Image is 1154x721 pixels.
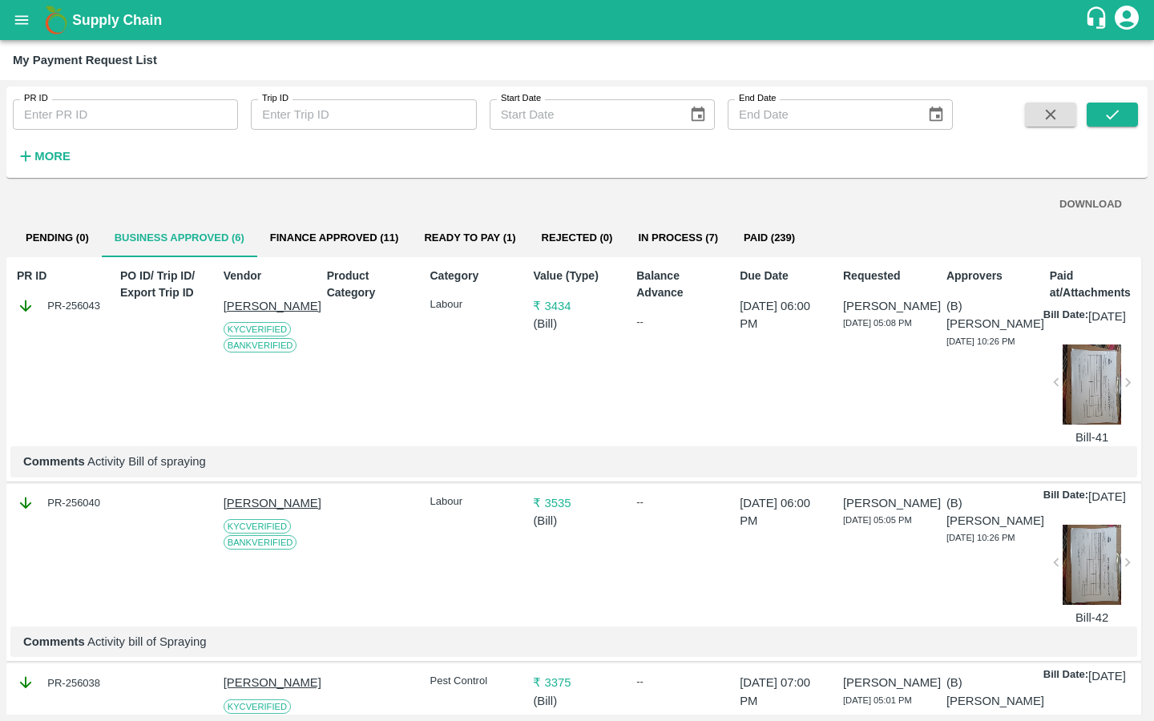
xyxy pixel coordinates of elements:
[533,692,620,710] p: ( Bill )
[946,336,1015,346] span: [DATE] 10:26 PM
[1084,6,1112,34] div: customer-support
[843,268,930,284] p: Requested
[921,99,951,130] button: Choose date
[1063,609,1122,626] p: Bill-42
[1088,667,1126,685] p: [DATE]
[843,674,930,691] p: [PERSON_NAME]
[23,633,1124,651] p: Activity bill of Spraying
[430,494,518,510] p: Labour
[740,674,827,710] p: [DATE] 07:00 PM
[34,150,71,163] strong: More
[17,494,104,512] div: PR-256040
[946,533,1015,542] span: [DATE] 10:26 PM
[72,9,1084,31] a: Supply Chain
[740,494,827,530] p: [DATE] 06:00 PM
[224,519,291,534] span: KYC Verified
[120,268,208,301] p: PO ID/ Trip ID/ Export Trip ID
[946,297,1034,333] p: (B) [PERSON_NAME]
[224,297,311,315] p: [PERSON_NAME]
[430,268,518,284] p: Category
[224,699,291,714] span: KYC Verified
[224,674,311,691] p: [PERSON_NAME]
[411,219,528,257] button: Ready To Pay (1)
[946,674,1034,710] p: (B) [PERSON_NAME]
[1088,308,1126,325] p: [DATE]
[251,99,476,130] input: Enter Trip ID
[490,99,676,130] input: Start Date
[533,268,620,284] p: Value (Type)
[72,12,162,28] b: Supply Chain
[529,219,626,257] button: Rejected (0)
[262,92,288,105] label: Trip ID
[1112,3,1141,37] div: account of current user
[946,268,1034,284] p: Approvers
[327,268,414,301] p: Product Category
[13,50,157,70] div: My Payment Request List
[1053,191,1128,219] button: DOWNLOAD
[501,92,541,105] label: Start Date
[17,297,104,315] div: PR-256043
[1050,268,1137,301] p: Paid at/Attachments
[23,453,1124,470] p: Activity Bill of spraying
[224,494,311,512] p: [PERSON_NAME]
[843,494,930,512] p: [PERSON_NAME]
[636,494,724,510] div: --
[739,92,776,105] label: End Date
[40,4,72,36] img: logo
[533,494,620,512] p: ₹ 3535
[430,297,518,312] p: Labour
[636,674,724,690] div: --
[13,99,238,130] input: Enter PR ID
[843,515,912,525] span: [DATE] 05:05 PM
[23,635,85,648] b: Comments
[533,512,620,530] p: ( Bill )
[24,92,48,105] label: PR ID
[533,674,620,691] p: ₹ 3375
[731,219,808,257] button: Paid (239)
[224,322,291,336] span: KYC Verified
[636,268,724,301] p: Balance Advance
[533,297,620,315] p: ₹ 3434
[683,99,713,130] button: Choose date
[1043,488,1088,506] p: Bill Date:
[430,674,518,689] p: Pest Control
[843,318,912,328] span: [DATE] 05:08 PM
[224,338,297,352] span: Bank Verified
[3,2,40,38] button: open drawer
[17,268,104,284] p: PR ID
[843,695,912,705] span: [DATE] 05:01 PM
[946,494,1034,530] p: (B) [PERSON_NAME]
[13,219,102,257] button: Pending (0)
[636,314,724,330] div: --
[224,535,297,550] span: Bank Verified
[102,219,257,257] button: Business Approved (6)
[1063,429,1122,446] p: Bill-41
[1088,488,1126,506] p: [DATE]
[625,219,731,257] button: In Process (7)
[740,297,827,333] p: [DATE] 06:00 PM
[17,674,104,691] div: PR-256038
[1043,667,1088,685] p: Bill Date:
[728,99,914,130] input: End Date
[224,268,311,284] p: Vendor
[1043,308,1088,325] p: Bill Date:
[13,143,75,170] button: More
[257,219,412,257] button: Finance Approved (11)
[843,297,930,315] p: [PERSON_NAME]
[23,455,85,468] b: Comments
[740,268,827,284] p: Due Date
[533,315,620,332] p: ( Bill )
